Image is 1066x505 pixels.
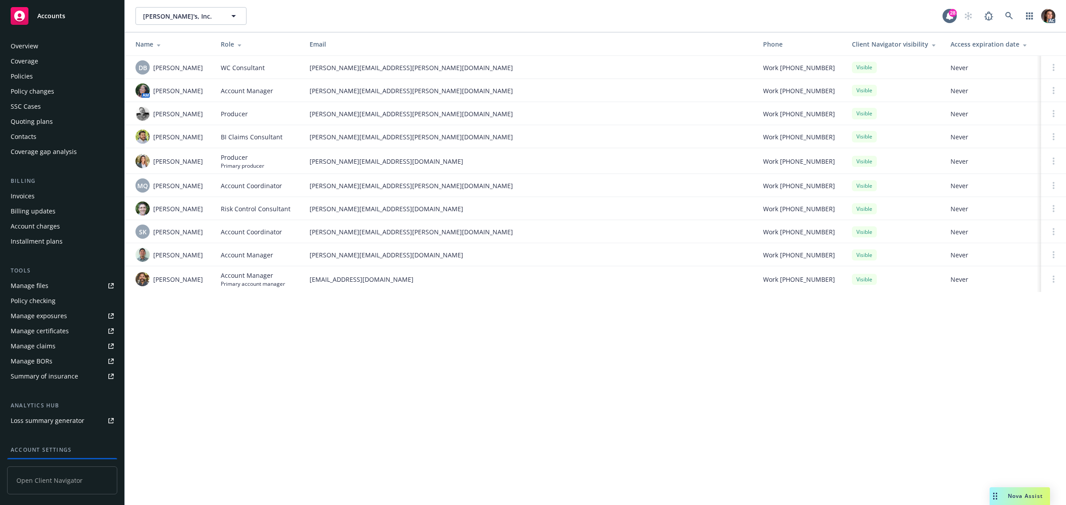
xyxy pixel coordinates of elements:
span: WC Consultant [221,63,265,72]
div: Overview [11,39,38,53]
div: Invoices [11,189,35,203]
img: photo [135,272,150,286]
span: Never [951,157,1034,166]
a: Summary of insurance [7,369,117,383]
div: SSC Cases [11,99,41,114]
div: Billing updates [11,204,56,218]
div: Manage exposures [11,309,67,323]
div: Visible [852,203,877,214]
a: Accounts [7,4,117,28]
div: Billing [7,177,117,185]
a: Billing updates [7,204,117,218]
div: Analytics hub [7,401,117,410]
div: Visible [852,131,877,142]
span: Never [951,250,1034,260]
button: [PERSON_NAME]'s, Inc. [135,7,247,25]
span: Risk Control Consultant [221,204,290,213]
div: Client Navigator visibility [852,39,936,49]
span: Accounts [37,12,65,20]
span: Never [951,181,1034,190]
span: [PERSON_NAME] [153,204,203,213]
a: Start snowing [959,7,977,25]
span: Work [PHONE_NUMBER] [763,132,835,142]
a: Policies [7,69,117,83]
div: Coverage [11,54,38,68]
span: [PERSON_NAME] [153,275,203,284]
div: Policies [11,69,33,83]
div: Name [135,39,207,49]
span: [PERSON_NAME] [153,181,203,190]
span: MQ [137,181,148,190]
span: [PERSON_NAME] [153,227,203,237]
div: Tools [7,266,117,275]
a: Report a Bug [980,7,998,25]
div: Manage BORs [11,354,52,368]
span: Never [951,132,1034,142]
span: Primary producer [221,162,264,170]
span: Account Coordinator [221,181,282,190]
img: photo [135,83,150,98]
a: Manage exposures [7,309,117,323]
a: Invoices [7,189,117,203]
a: Account charges [7,219,117,233]
span: [PERSON_NAME][EMAIL_ADDRESS][PERSON_NAME][DOMAIN_NAME] [310,86,749,95]
div: Coverage gap analysis [11,145,77,159]
div: Access expiration date [951,39,1034,49]
span: [PERSON_NAME][EMAIL_ADDRESS][DOMAIN_NAME] [310,204,749,213]
div: Role [221,39,295,49]
span: [PERSON_NAME][EMAIL_ADDRESS][PERSON_NAME][DOMAIN_NAME] [310,63,749,72]
div: Quoting plans [11,114,53,129]
span: Work [PHONE_NUMBER] [763,157,835,166]
div: Account charges [11,219,60,233]
span: Never [951,204,1034,213]
img: photo [135,130,150,144]
div: Visible [852,226,877,237]
span: Producer [221,109,248,118]
div: Visible [852,180,877,191]
a: Quoting plans [7,114,117,129]
span: Work [PHONE_NUMBER] [763,275,835,284]
img: photo [135,248,150,262]
div: Visible [852,156,877,167]
div: Policy checking [11,294,56,308]
span: Account Manager [221,250,273,260]
span: Never [951,227,1034,237]
a: Coverage gap analysis [7,145,117,159]
span: Account Coordinator [221,227,282,237]
a: Switch app [1021,7,1038,25]
span: Never [951,86,1034,95]
div: Manage certificates [11,324,69,338]
span: [PERSON_NAME][EMAIL_ADDRESS][DOMAIN_NAME] [310,157,749,166]
a: Policy checking [7,294,117,308]
span: Never [951,275,1034,284]
div: Drag to move [990,487,1001,505]
a: Coverage [7,54,117,68]
span: Producer [221,153,264,162]
span: Work [PHONE_NUMBER] [763,109,835,118]
span: Work [PHONE_NUMBER] [763,250,835,260]
span: Primary account manager [221,280,285,288]
a: Overview [7,39,117,53]
span: SK [139,227,147,237]
span: [PERSON_NAME] [153,250,203,260]
a: Service team [7,458,117,472]
div: Visible [852,85,877,96]
span: [PERSON_NAME]'s, Inc. [143,12,220,21]
span: Work [PHONE_NUMBER] [763,86,835,95]
div: Email [310,39,749,49]
span: [PERSON_NAME][EMAIL_ADDRESS][PERSON_NAME][DOMAIN_NAME] [310,181,749,190]
div: Visible [852,108,877,119]
span: [PERSON_NAME] [153,109,203,118]
span: [PERSON_NAME][EMAIL_ADDRESS][PERSON_NAME][DOMAIN_NAME] [310,132,749,142]
div: Visible [852,274,877,285]
img: photo [135,154,150,168]
div: Service team [11,458,49,472]
a: Contacts [7,130,117,144]
span: [PERSON_NAME][EMAIL_ADDRESS][PERSON_NAME][DOMAIN_NAME] [310,227,749,237]
img: photo [1041,9,1055,23]
div: Installment plans [11,234,63,249]
div: Phone [763,39,838,49]
span: Work [PHONE_NUMBER] [763,181,835,190]
span: Never [951,109,1034,118]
